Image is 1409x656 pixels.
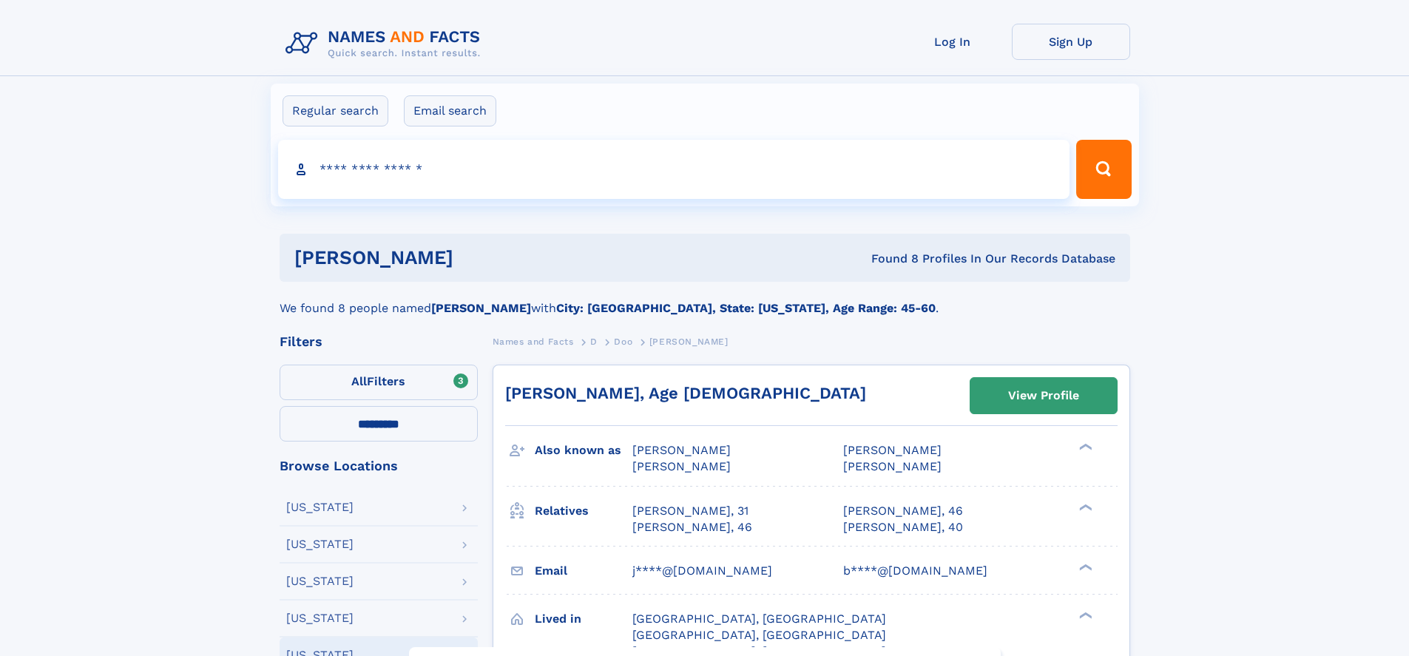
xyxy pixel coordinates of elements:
[843,443,942,457] span: [PERSON_NAME]
[431,301,531,315] b: [PERSON_NAME]
[280,282,1130,317] div: We found 8 people named with .
[632,443,731,457] span: [PERSON_NAME]
[1075,502,1093,512] div: ❯
[535,498,632,524] h3: Relatives
[280,24,493,64] img: Logo Names and Facts
[590,337,598,347] span: D
[286,612,354,624] div: [US_STATE]
[556,301,936,315] b: City: [GEOGRAPHIC_DATA], State: [US_STATE], Age Range: 45-60
[535,606,632,632] h3: Lived in
[632,628,886,642] span: [GEOGRAPHIC_DATA], [GEOGRAPHIC_DATA]
[843,503,963,519] a: [PERSON_NAME], 46
[632,459,731,473] span: [PERSON_NAME]
[535,558,632,584] h3: Email
[280,459,478,473] div: Browse Locations
[1075,442,1093,452] div: ❯
[614,332,632,351] a: Doo
[283,95,388,126] label: Regular search
[280,335,478,348] div: Filters
[286,575,354,587] div: [US_STATE]
[278,140,1070,199] input: search input
[1075,610,1093,620] div: ❯
[351,374,367,388] span: All
[1075,562,1093,572] div: ❯
[970,378,1117,413] a: View Profile
[632,612,886,626] span: [GEOGRAPHIC_DATA], [GEOGRAPHIC_DATA]
[493,332,574,351] a: Names and Facts
[286,501,354,513] div: [US_STATE]
[632,503,749,519] a: [PERSON_NAME], 31
[590,332,598,351] a: D
[1076,140,1131,199] button: Search Button
[280,365,478,400] label: Filters
[893,24,1012,60] a: Log In
[843,459,942,473] span: [PERSON_NAME]
[614,337,632,347] span: Doo
[1008,379,1079,413] div: View Profile
[843,519,963,535] a: [PERSON_NAME], 40
[632,519,752,535] a: [PERSON_NAME], 46
[662,251,1115,267] div: Found 8 Profiles In Our Records Database
[404,95,496,126] label: Email search
[286,538,354,550] div: [US_STATE]
[1012,24,1130,60] a: Sign Up
[649,337,729,347] span: [PERSON_NAME]
[505,384,866,402] a: [PERSON_NAME], Age [DEMOGRAPHIC_DATA]
[294,248,663,267] h1: [PERSON_NAME]
[535,438,632,463] h3: Also known as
